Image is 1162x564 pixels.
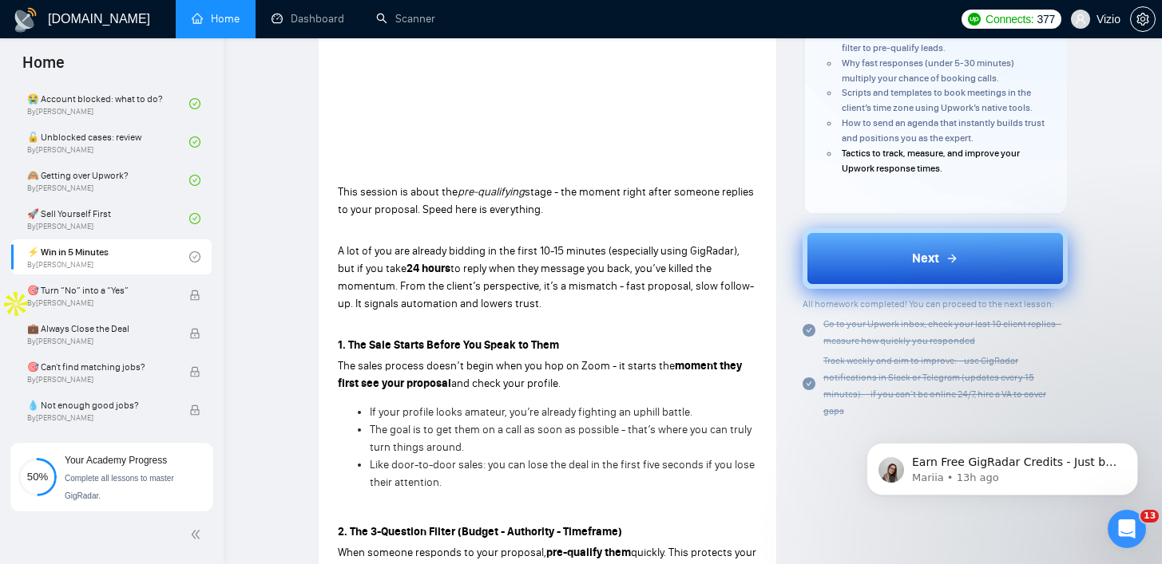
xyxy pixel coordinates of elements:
[842,87,1033,113] span: Scripts and templates to book meetings in the client’s time zone using Upwork’s native tools.
[272,12,344,26] a: dashboardDashboard
[338,338,559,352] strong: 1. The Sale Starts Before You Speak to Them
[189,175,200,186] span: check-circle
[192,12,240,26] a: homeHome
[190,527,206,542] span: double-left
[803,228,1068,289] button: Next
[338,262,754,310] span: to reply when they message you back, you’ve killed the momentum. From the client’s perspective, i...
[27,201,189,236] a: 🚀 Sell Yourself FirstBy[PERSON_NAME]
[1130,6,1156,32] button: setting
[968,13,981,26] img: upwork-logo.png
[842,117,1045,144] span: How to send an agenda that instantly builds trust and positions you as the expert.
[1131,13,1155,26] span: setting
[458,185,525,199] em: pre-qualifying
[338,525,622,538] strong: 2. The 3-Question Filter (Budget - Authority - Timeframe)
[843,409,1162,521] iframe: Intercom notifications message
[13,7,38,33] img: logo
[1075,14,1086,25] span: user
[842,57,1014,84] span: Why fast responses (under 5-30 minutes) multiply your chance of booking calls.
[27,375,173,385] span: By [PERSON_NAME]
[842,27,1048,53] span: How to use the Budget-Authority-Timeframe (BAT) filter to pre-qualify leads.
[1108,510,1146,548] iframe: Intercom live chat
[1130,13,1156,26] a: setting
[27,239,189,274] a: ⚡ Win in 5 MinutesBy[PERSON_NAME]
[189,98,200,109] span: check-circle
[370,405,692,419] span: If your profile looks amateur, you’re already fighting an uphill battle.
[912,249,939,268] span: Next
[370,423,752,454] span: The goal is to get them on a call as soon as possible - that’s where you can truly turn things ar...
[338,185,458,199] span: This session is about the
[189,136,200,148] span: check-circle
[27,359,173,375] span: 🎯 Can't find matching jobs?
[407,262,450,275] strong: 24 hours
[65,474,174,500] span: Complete all lessons to master GigRadar.
[189,328,200,339] span: lock
[27,397,173,413] span: 💧 Not enough good jobs?
[986,10,1033,28] span: Connects:
[65,455,167,466] span: Your Academy Progress
[370,458,755,489] span: Like door-to-door sales: you can lose the deal in the first five seconds if you lose their attent...
[803,324,815,337] span: check-circle
[823,318,1061,346] span: Go to your Upwork inbox, check your last 10 client replies - measure how quickly you responded
[27,163,189,198] a: 🙈 Getting over Upwork?By[PERSON_NAME]
[451,377,561,390] span: and check your profile.
[842,148,1020,174] span: Tactics to track, measure, and improve your Upwork response times.
[823,355,1046,416] span: Track weekly and aim to improve: - use GigRadar notifications in Slack or Telegram (updates every...
[27,413,173,423] span: By [PERSON_NAME]
[18,471,57,482] span: 50%
[189,251,200,262] span: check-circle
[189,213,200,224] span: check-circle
[338,546,546,559] span: When someone responds to your proposal,
[189,404,200,416] span: lock
[1140,510,1159,523] span: 13
[27,321,173,337] span: 💼 Always Close the Deal
[803,377,815,390] span: check-circle
[10,51,77,85] span: Home
[338,185,754,216] span: stage - the moment right after someone replies to your proposal. Speed here is everything.
[27,86,189,121] a: 😭 Account blocked: what to do?By[PERSON_NAME]
[546,546,631,559] strong: pre-qualify them
[27,124,189,160] a: 🔓 Unblocked cases: reviewBy[PERSON_NAME]
[376,12,435,26] a: searchScanner
[27,337,173,346] span: By [PERSON_NAME]
[338,359,675,373] span: The sales process doesn’t begin when you hop on Zoom - it starts the
[338,244,740,275] span: A lot of you are already bidding in the first 10-15 minutes (especially using GigRadar), but if y...
[1037,10,1054,28] span: 377
[189,366,200,377] span: lock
